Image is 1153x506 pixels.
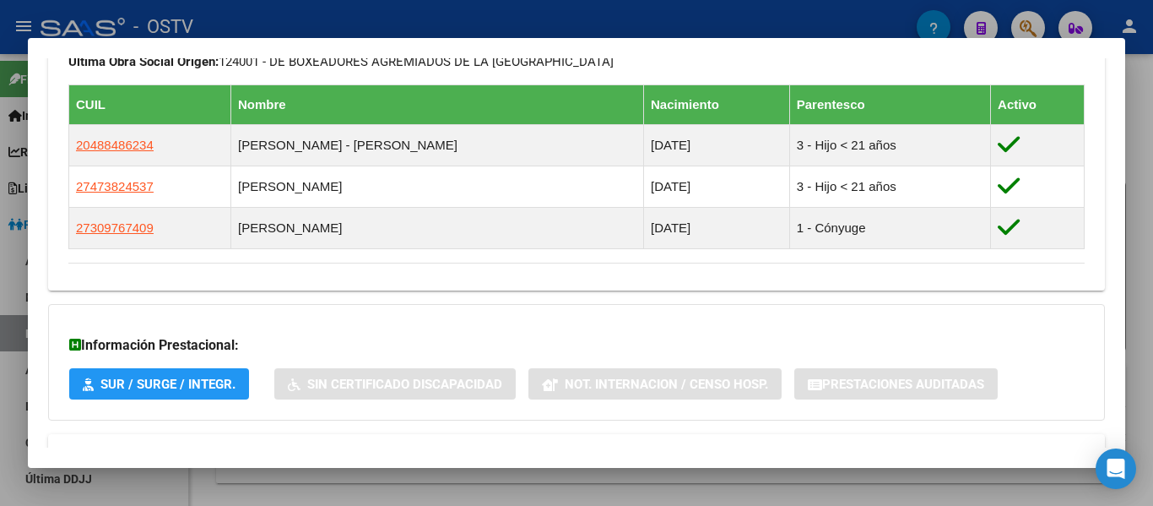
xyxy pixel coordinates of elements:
th: CUIL [69,85,231,125]
button: Not. Internacion / Censo Hosp. [528,368,782,400]
strong: Ultima Obra Social Origen: [68,54,219,69]
span: Aportes y Contribuciones del Afiliado: 20291244875 [94,446,410,462]
button: SUR / SURGE / INTEGR. [69,368,249,400]
td: 1 - Cónyuge [789,208,990,249]
td: [DATE] [644,125,790,166]
td: 3 - Hijo < 21 años [789,166,990,208]
span: Prestaciones Auditadas [822,377,984,392]
span: 124001 - DE BOXEADORES AGREMIADOS DE LA [GEOGRAPHIC_DATA] [68,54,614,69]
button: Prestaciones Auditadas [794,368,998,400]
button: Sin Certificado Discapacidad [274,368,516,400]
span: Not. Internacion / Censo Hosp. [565,377,768,392]
td: [PERSON_NAME] [230,208,643,249]
mat-expansion-panel-header: Aportes y Contribuciones del Afiliado: 20291244875 [48,434,1105,475]
div: Open Intercom Messenger [1096,449,1136,489]
th: Nombre [230,85,643,125]
span: 27309767409 [76,220,154,235]
span: 27473824537 [76,179,154,193]
th: Parentesco [789,85,990,125]
h3: Información Prestacional: [69,335,1084,356]
td: [PERSON_NAME] [230,166,643,208]
span: Sin Certificado Discapacidad [307,377,502,392]
td: 3 - Hijo < 21 años [789,125,990,166]
th: Activo [991,85,1085,125]
span: 20488486234 [76,138,154,152]
td: [PERSON_NAME] - [PERSON_NAME] [230,125,643,166]
td: [DATE] [644,208,790,249]
span: SUR / SURGE / INTEGR. [100,377,235,392]
th: Nacimiento [644,85,790,125]
td: [DATE] [644,166,790,208]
